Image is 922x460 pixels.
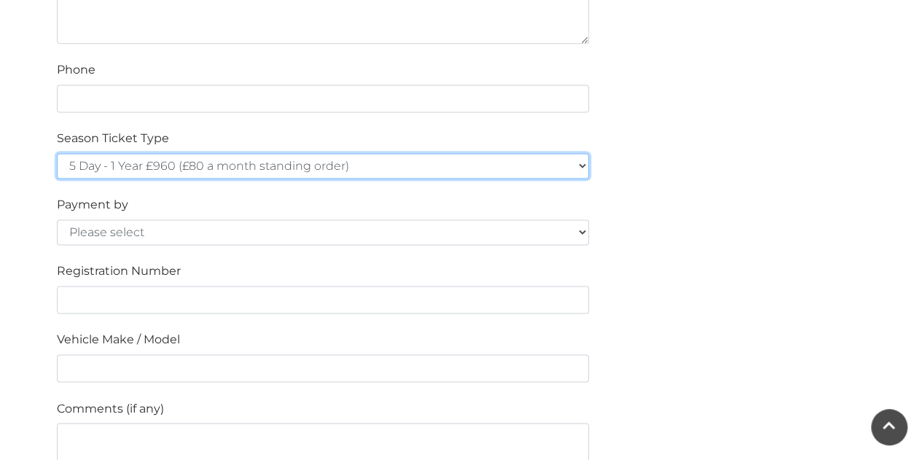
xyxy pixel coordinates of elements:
[57,130,169,147] label: Season Ticket Type
[57,399,164,417] label: Comments (if any)
[57,262,181,280] label: Registration Number
[57,196,128,214] label: Payment by
[57,61,95,79] label: Phone
[57,331,180,348] label: Vehicle Make / Model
